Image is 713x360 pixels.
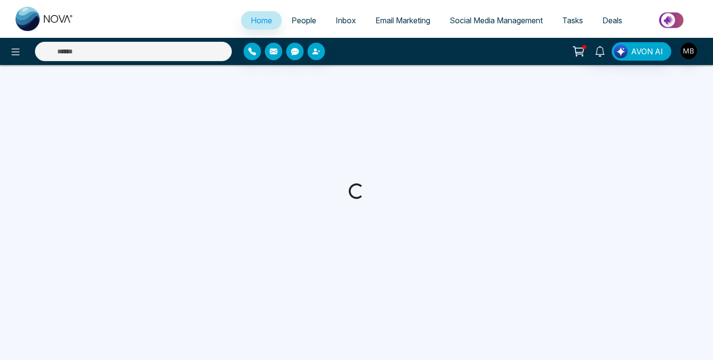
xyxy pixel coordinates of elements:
[562,16,583,25] span: Tasks
[631,46,663,57] span: AVON AI
[450,16,543,25] span: Social Media Management
[16,7,74,31] img: Nova CRM Logo
[292,16,316,25] span: People
[637,9,707,31] img: Market-place.gif
[282,11,326,30] a: People
[326,11,366,30] a: Inbox
[612,42,671,61] button: AVON AI
[614,45,628,58] img: Lead Flow
[593,11,632,30] a: Deals
[241,11,282,30] a: Home
[440,11,552,30] a: Social Media Management
[366,11,440,30] a: Email Marketing
[251,16,272,25] span: Home
[375,16,430,25] span: Email Marketing
[336,16,356,25] span: Inbox
[602,16,622,25] span: Deals
[552,11,593,30] a: Tasks
[681,43,697,59] img: User Avatar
